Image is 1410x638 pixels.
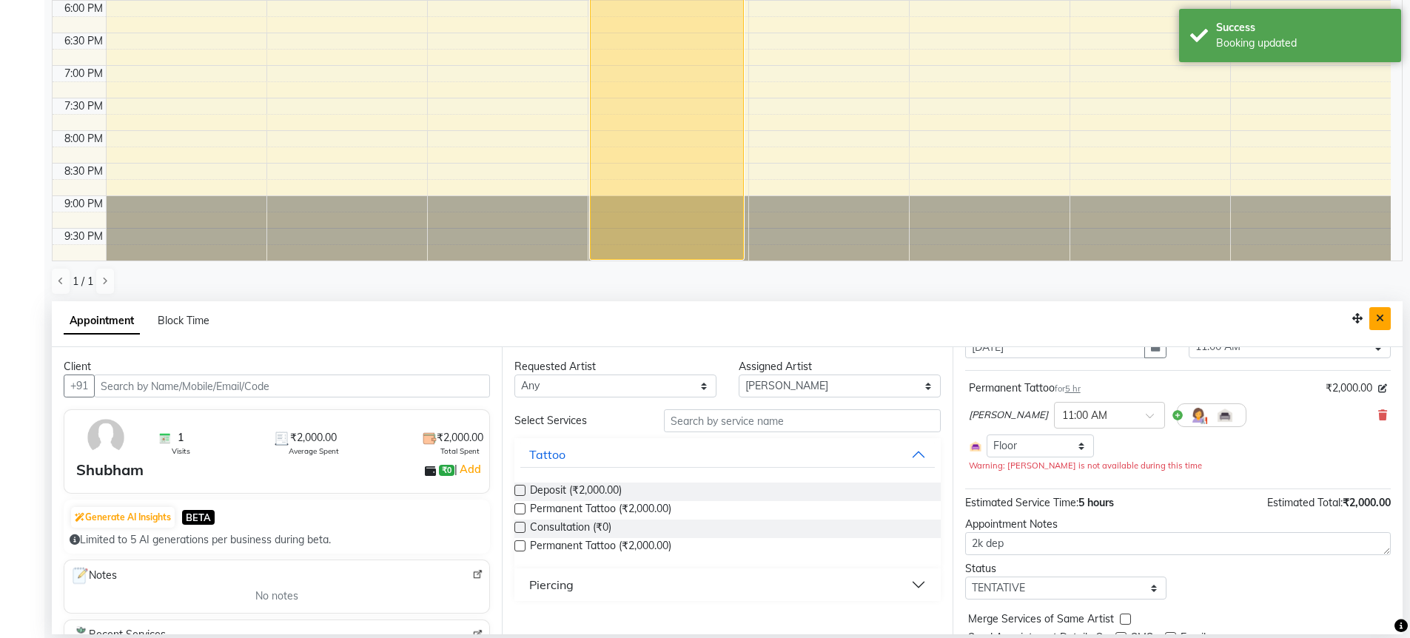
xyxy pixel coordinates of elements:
[61,33,106,49] div: 6:30 PM
[1055,383,1081,394] small: for
[1267,496,1343,509] span: Estimated Total:
[178,430,184,446] span: 1
[664,409,941,432] input: Search by service name
[965,517,1391,532] div: Appointment Notes
[1216,20,1390,36] div: Success
[158,314,209,327] span: Block Time
[1369,307,1391,330] button: Close
[969,440,982,453] img: Interior.png
[182,510,215,524] span: BETA
[290,430,337,446] span: ₹2,000.00
[503,413,653,429] div: Select Services
[965,496,1078,509] span: Estimated Service Time:
[61,98,106,114] div: 7:30 PM
[1378,384,1387,393] i: Edit price
[520,571,934,598] button: Piercing
[969,380,1081,396] div: Permanent Tattoo
[61,164,106,179] div: 8:30 PM
[61,1,106,16] div: 6:00 PM
[969,460,1202,471] small: Warning: [PERSON_NAME] is not available during this time
[70,566,117,585] span: Notes
[61,66,106,81] div: 7:00 PM
[968,611,1114,630] span: Merge Services of Same Artist
[520,441,934,468] button: Tattoo
[965,335,1146,358] input: yyyy-mm-dd
[64,359,490,375] div: Client
[172,446,190,457] span: Visits
[64,375,95,397] button: +91
[1189,406,1207,424] img: Hairdresser.png
[739,359,941,375] div: Assigned Artist
[530,538,671,557] span: Permanent Tattoo (₹2,000.00)
[255,588,298,604] span: No notes
[1065,383,1081,394] span: 5 hr
[84,416,127,459] img: avatar
[454,463,483,476] span: |
[1326,380,1372,396] span: ₹2,000.00
[73,274,93,289] span: 1 / 1
[529,446,565,463] div: Tattoo
[1216,36,1390,51] div: Booking updated
[71,507,175,528] button: Generate AI Insights
[439,465,454,477] span: ₹0
[965,561,1167,577] div: Status
[70,532,484,548] div: Limited to 5 AI generations per business during beta.
[440,446,480,457] span: Total Spent
[94,375,490,397] input: Search by Name/Mobile/Email/Code
[289,446,339,457] span: Average Spent
[530,501,671,520] span: Permanent Tattoo (₹2,000.00)
[437,430,483,446] span: ₹2,000.00
[530,483,622,501] span: Deposit (₹2,000.00)
[61,131,106,147] div: 8:00 PM
[1078,496,1114,509] span: 5 hours
[61,229,106,244] div: 9:30 PM
[1216,406,1234,424] img: Interior.png
[514,359,716,375] div: Requested Artist
[457,460,483,478] a: Add
[1343,496,1391,509] span: ₹2,000.00
[61,196,106,212] div: 9:00 PM
[969,408,1048,423] span: [PERSON_NAME]
[64,308,140,335] span: Appointment
[529,576,574,594] div: Piercing
[530,520,611,538] span: Consultation (₹0)
[76,459,144,481] div: Shubham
